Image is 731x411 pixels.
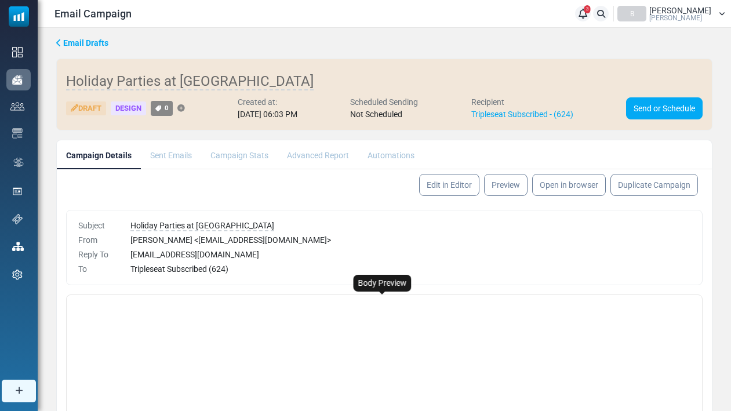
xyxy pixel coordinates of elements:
[12,47,23,57] img: dashboard-icon.svg
[649,14,702,21] span: [PERSON_NAME]
[12,214,23,224] img: support-icon.svg
[12,75,23,85] img: campaigns-icon-active.png
[484,174,528,196] a: Preview
[54,6,132,21] span: Email Campaign
[78,220,117,232] div: Subject
[56,37,108,49] a: Email Drafts
[111,101,146,116] div: Design
[165,104,169,112] span: 0
[130,221,274,231] span: Holiday Parties at [GEOGRAPHIC_DATA]
[78,263,117,275] div: To
[471,110,573,119] a: Tripleseat Subscribed - (624)
[610,174,698,196] a: Duplicate Campaign
[12,128,23,139] img: email-templates-icon.svg
[617,6,646,21] div: B
[9,6,29,27] img: mailsoftly_icon_blue_white.svg
[626,97,703,119] a: Send or Schedule
[66,73,314,90] span: Holiday Parties at [GEOGRAPHIC_DATA]
[532,174,606,196] a: Open in browser
[130,264,228,274] span: Tripleseat Subscribed (624)
[12,270,23,280] img: settings-icon.svg
[471,96,573,108] div: Recipient
[10,102,24,110] img: contacts-icon.svg
[63,38,108,48] span: translation missing: en.ms_sidebar.email_drafts
[238,108,297,121] div: [DATE] 06:03 PM
[419,174,479,196] a: Edit in Editor
[151,101,173,115] a: 0
[584,5,591,13] span: 3
[238,96,297,108] div: Created at:
[78,249,117,261] div: Reply To
[78,234,117,246] div: From
[350,110,402,119] span: Not Scheduled
[350,96,418,108] div: Scheduled Sending
[12,186,23,197] img: landing_pages.svg
[12,156,25,169] img: workflow.svg
[575,6,591,21] a: 3
[649,6,711,14] span: [PERSON_NAME]
[354,275,412,292] div: Body Preview
[617,6,725,21] a: B [PERSON_NAME] [PERSON_NAME]
[57,140,141,169] a: Campaign Details
[130,249,690,261] div: [EMAIL_ADDRESS][DOMAIN_NAME]
[66,101,106,116] div: Draft
[177,105,185,112] a: Add Tag
[130,234,690,246] div: [PERSON_NAME] < [EMAIL_ADDRESS][DOMAIN_NAME] >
